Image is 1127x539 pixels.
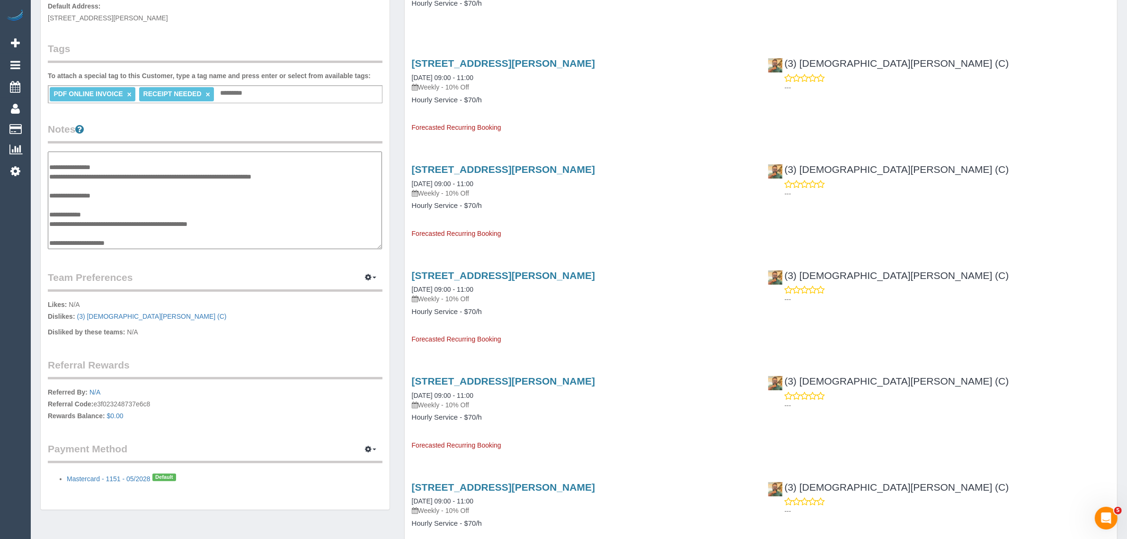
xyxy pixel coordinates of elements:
[768,58,1009,69] a: (3) [DEMOGRAPHIC_DATA][PERSON_NAME] (C)
[412,400,754,410] p: Weekly - 10% Off
[48,327,125,337] label: Disliked by these teams:
[412,82,754,92] p: Weekly - 10% Off
[412,497,473,505] a: [DATE] 09:00 - 11:00
[127,90,132,99] a: ×
[768,58,782,72] img: (3) Buddhi Adhikari (C)
[768,164,782,179] img: (3) Buddhi Adhikari (C)
[768,376,782,390] img: (3) Buddhi Adhikari (C)
[412,124,501,131] span: Forecasted Recurring Booking
[1114,507,1122,514] span: 5
[69,301,80,308] span: N/A
[412,482,595,493] a: [STREET_ADDRESS][PERSON_NAME]
[48,42,382,63] legend: Tags
[412,506,754,515] p: Weekly - 10% Off
[412,520,754,528] h4: Hourly Service - $70/h
[48,312,75,321] label: Dislikes:
[127,328,138,336] span: N/A
[412,294,754,304] p: Weekly - 10% Off
[412,180,473,188] a: [DATE] 09:00 - 11:00
[48,71,371,81] label: To attach a special tag to this Customer, type a tag name and press enter or select from availabl...
[412,376,595,386] a: [STREET_ADDRESS][PERSON_NAME]
[784,506,1110,516] p: ---
[412,58,595,69] a: [STREET_ADDRESS][PERSON_NAME]
[412,392,473,399] a: [DATE] 09:00 - 11:00
[48,411,105,421] label: Rewards Balance:
[412,335,501,343] span: Forecasted Recurring Booking
[412,74,473,81] a: [DATE] 09:00 - 11:00
[152,474,176,481] span: Default
[784,401,1110,410] p: ---
[205,90,210,99] a: ×
[48,270,382,292] legend: Team Preferences
[143,90,202,98] span: RECEIPT NEEDED
[768,164,1009,175] a: (3) [DEMOGRAPHIC_DATA][PERSON_NAME] (C)
[48,442,382,463] legend: Payment Method
[784,295,1110,304] p: ---
[48,387,88,397] label: Referred By:
[412,164,595,175] a: [STREET_ADDRESS][PERSON_NAME]
[53,90,123,98] span: PDF ONLINE INVOICE
[412,202,754,210] h4: Hourly Service - $70/h
[48,300,67,309] label: Likes:
[412,230,501,237] span: Forecasted Recurring Booking
[48,122,382,144] legend: Notes
[412,308,754,316] h4: Hourly Service - $70/h
[77,313,226,320] a: (3) [DEMOGRAPHIC_DATA][PERSON_NAME] (C)
[768,270,1009,281] a: (3) [DEMOGRAPHIC_DATA][PERSON_NAME] (C)
[768,482,782,496] img: (3) Buddhi Adhikari (C)
[48,387,382,423] p: e3f023248737e6c8
[784,189,1110,198] p: ---
[48,358,382,379] legend: Referral Rewards
[784,83,1110,92] p: ---
[89,388,100,396] a: N/A
[412,413,754,422] h4: Hourly Service - $70/h
[768,482,1009,493] a: (3) [DEMOGRAPHIC_DATA][PERSON_NAME] (C)
[67,475,151,483] a: Mastercard - 1151 - 05/2028
[412,441,501,449] span: Forecasted Recurring Booking
[412,286,473,293] a: [DATE] 09:00 - 11:00
[768,376,1009,386] a: (3) [DEMOGRAPHIC_DATA][PERSON_NAME] (C)
[412,270,595,281] a: [STREET_ADDRESS][PERSON_NAME]
[412,96,754,104] h4: Hourly Service - $70/h
[6,9,25,23] img: Automaid Logo
[768,270,782,285] img: (3) Buddhi Adhikari (C)
[1095,507,1118,530] iframe: Intercom live chat
[48,1,101,11] label: Default Address:
[107,412,124,420] a: $0.00
[48,14,168,22] span: [STREET_ADDRESS][PERSON_NAME]
[48,399,93,409] label: Referral Code:
[412,189,754,198] p: Weekly - 10% Off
